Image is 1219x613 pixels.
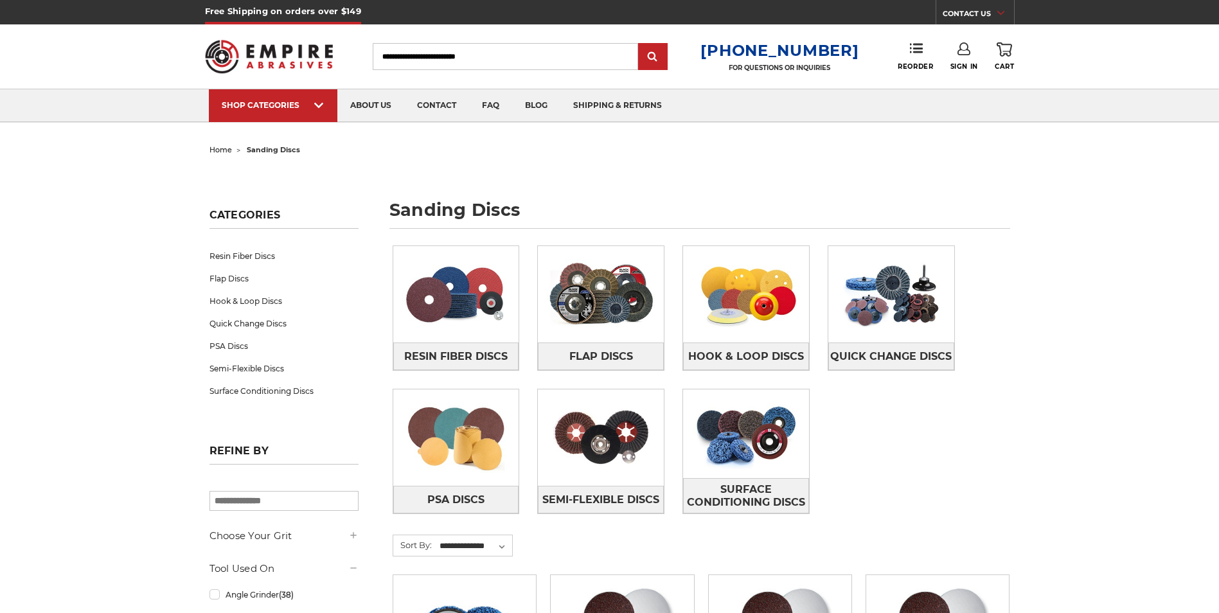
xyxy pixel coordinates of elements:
[222,100,325,110] div: SHOP CATEGORIES
[209,380,359,402] a: Surface Conditioning Discs
[209,445,359,465] h5: Refine by
[209,209,359,229] h5: Categories
[209,245,359,267] a: Resin Fiber Discs
[700,41,859,60] a: [PHONE_NUMBER]
[569,346,633,368] span: Flap Discs
[538,342,664,370] a: Flap Discs
[828,250,954,339] img: Quick Change Discs
[898,42,933,70] a: Reorder
[404,346,508,368] span: Resin Fiber Discs
[389,201,1010,229] h1: sanding discs
[209,145,232,154] a: home
[828,342,954,370] a: Quick Change Discs
[700,64,859,72] p: FOR QUESTIONS OR INQUIRIES
[995,62,1014,71] span: Cart
[538,250,664,339] img: Flap Discs
[560,89,675,122] a: shipping & returns
[640,44,666,70] input: Submit
[393,486,519,513] a: PSA Discs
[688,346,804,368] span: Hook & Loop Discs
[512,89,560,122] a: blog
[684,479,808,513] span: Surface Conditioning Discs
[337,89,404,122] a: about us
[209,335,359,357] a: PSA Discs
[209,267,359,290] a: Flap Discs
[209,290,359,312] a: Hook & Loop Discs
[209,357,359,380] a: Semi-Flexible Discs
[393,535,432,555] label: Sort By:
[683,389,809,478] img: Surface Conditioning Discs
[427,489,485,511] span: PSA Discs
[538,486,664,513] a: Semi-Flexible Discs
[542,489,659,511] span: Semi-Flexible Discs
[209,583,359,606] a: Angle Grinder
[438,537,512,556] select: Sort By:
[393,342,519,370] a: Resin Fiber Discs
[830,346,952,368] span: Quick Change Discs
[393,393,519,482] img: PSA Discs
[943,6,1014,24] a: CONTACT US
[279,590,294,600] span: (38)
[898,62,933,71] span: Reorder
[209,528,359,544] h5: Choose Your Grit
[393,250,519,339] img: Resin Fiber Discs
[469,89,512,122] a: faq
[683,478,809,513] a: Surface Conditioning Discs
[950,62,978,71] span: Sign In
[683,342,809,370] a: Hook & Loop Discs
[404,89,469,122] a: contact
[247,145,300,154] span: sanding discs
[209,561,359,576] h5: Tool Used On
[995,42,1014,71] a: Cart
[209,312,359,335] a: Quick Change Discs
[538,393,664,482] img: Semi-Flexible Discs
[205,31,334,82] img: Empire Abrasives
[683,250,809,339] img: Hook & Loop Discs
